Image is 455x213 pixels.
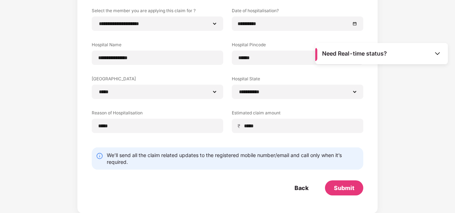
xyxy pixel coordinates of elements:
img: svg+xml;base64,PHN2ZyBpZD0iSW5mby0yMHgyMCIgeG1sbnM9Imh0dHA6Ly93d3cudzMub3JnLzIwMDAvc3ZnIiB3aWR0aD... [96,152,103,160]
label: Hospital State [232,76,363,85]
span: ₹ [238,123,243,129]
div: Submit [334,184,354,192]
div: We’ll send all the claim related updates to the registered mobile number/email and call only when... [107,152,359,165]
label: Estimated claim amount [232,110,363,119]
label: Reason of Hospitalisation [92,110,223,119]
span: Need Real-time status? [322,50,387,57]
label: Hospital Name [92,42,223,51]
label: [GEOGRAPHIC_DATA] [92,76,223,85]
label: Select the member you are applying this claim for ? [92,8,223,16]
img: Toggle Icon [434,50,441,57]
label: Date of hospitalisation? [232,8,363,16]
label: Hospital Pincode [232,42,363,51]
div: Back [294,184,308,192]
